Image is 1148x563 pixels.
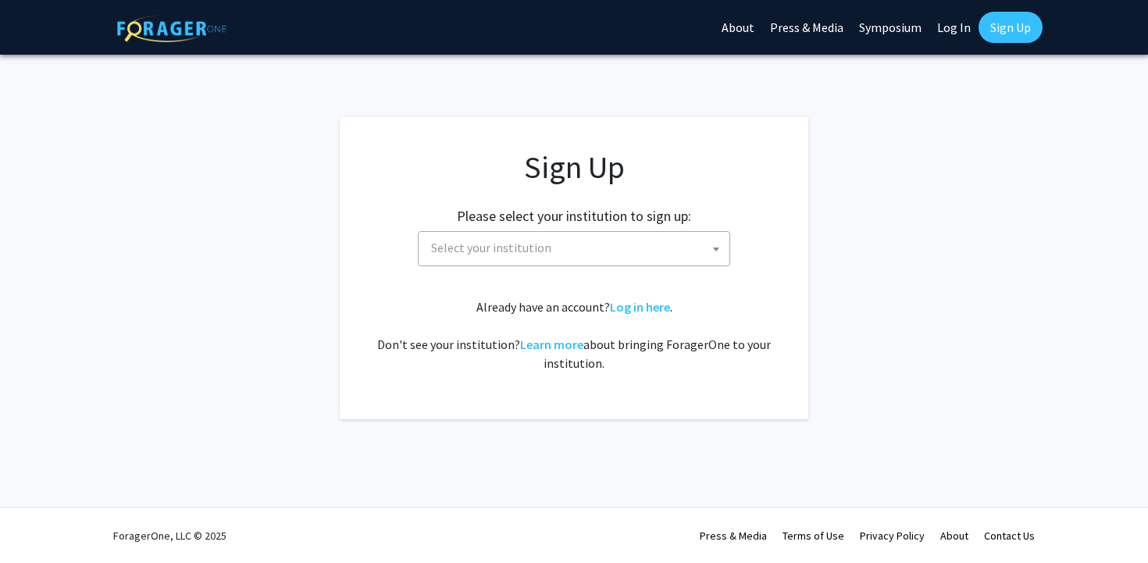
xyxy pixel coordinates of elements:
div: Already have an account? . Don't see your institution? about bringing ForagerOne to your institut... [371,298,777,372]
h2: Please select your institution to sign up: [457,208,691,225]
span: Select your institution [418,231,730,266]
a: Sign Up [979,12,1043,43]
h1: Sign Up [371,148,777,186]
a: Log in here [610,299,670,315]
a: Terms of Use [783,529,844,543]
a: Contact Us [984,529,1035,543]
a: Press & Media [700,529,767,543]
a: Privacy Policy [860,529,925,543]
img: ForagerOne Logo [117,15,226,42]
a: Learn more about bringing ForagerOne to your institution [520,337,583,352]
span: Select your institution [425,232,729,264]
a: About [940,529,968,543]
div: ForagerOne, LLC © 2025 [113,508,226,563]
span: Select your institution [431,240,551,255]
